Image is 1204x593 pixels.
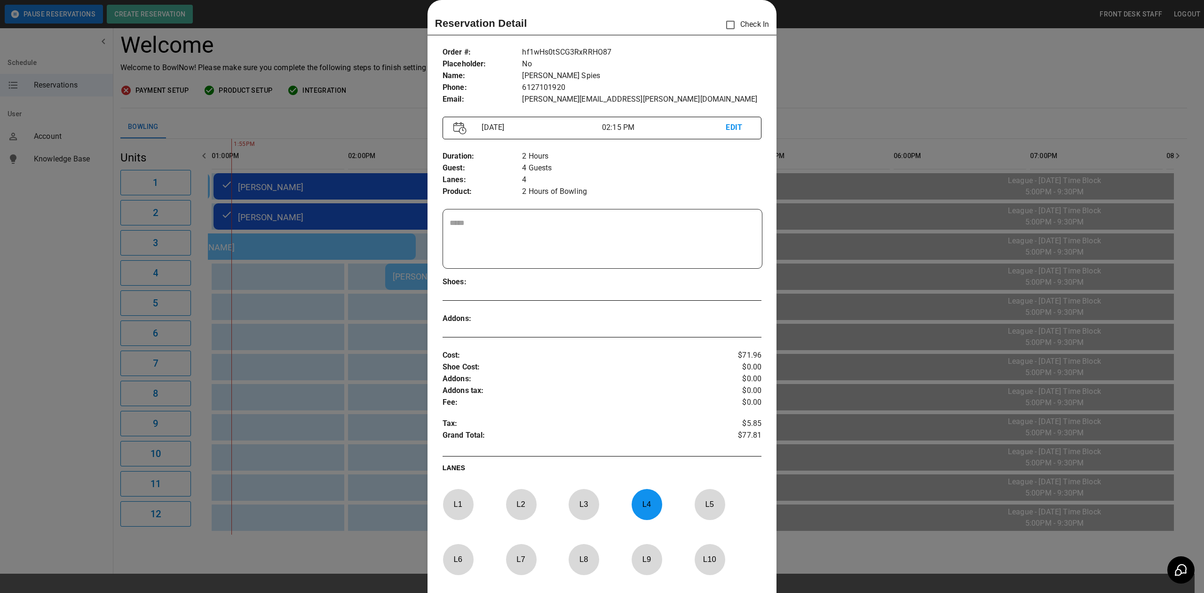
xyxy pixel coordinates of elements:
[443,70,523,82] p: Name :
[694,493,725,515] p: L 5
[522,82,761,94] p: 6127101920
[522,174,761,186] p: 4
[443,151,523,162] p: Duration :
[522,47,761,58] p: hf1wHs0tSCG3RxRRHO87
[708,430,761,444] p: $77.81
[443,58,523,70] p: Placeholder :
[708,418,761,430] p: $5.85
[443,418,708,430] p: Tax :
[443,276,523,288] p: Shoes :
[568,493,599,515] p: L 3
[443,47,523,58] p: Order # :
[443,350,708,361] p: Cost :
[478,122,602,133] p: [DATE]
[631,548,662,570] p: L 9
[443,463,761,476] p: LANES
[721,15,769,35] p: Check In
[443,385,708,397] p: Addons tax :
[443,174,523,186] p: Lanes :
[708,361,761,373] p: $0.00
[708,385,761,397] p: $0.00
[708,397,761,409] p: $0.00
[443,430,708,444] p: Grand Total :
[522,94,761,105] p: [PERSON_NAME][EMAIL_ADDRESS][PERSON_NAME][DOMAIN_NAME]
[443,313,523,325] p: Addons :
[602,122,726,133] p: 02:15 PM
[443,397,708,409] p: Fee :
[631,493,662,515] p: L 4
[506,548,537,570] p: L 7
[443,361,708,373] p: Shoe Cost :
[443,186,523,198] p: Product :
[522,70,761,82] p: [PERSON_NAME] Spies
[443,493,474,515] p: L 1
[443,162,523,174] p: Guest :
[443,94,523,105] p: Email :
[443,82,523,94] p: Phone :
[443,373,708,385] p: Addons :
[568,548,599,570] p: L 8
[453,122,467,135] img: Vector
[522,151,761,162] p: 2 Hours
[694,548,725,570] p: L 10
[522,162,761,174] p: 4 Guests
[435,16,527,31] p: Reservation Detail
[522,186,761,198] p: 2 Hours of Bowling
[506,493,537,515] p: L 2
[726,122,751,134] p: EDIT
[708,373,761,385] p: $0.00
[522,58,761,70] p: No
[443,548,474,570] p: L 6
[708,350,761,361] p: $71.96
